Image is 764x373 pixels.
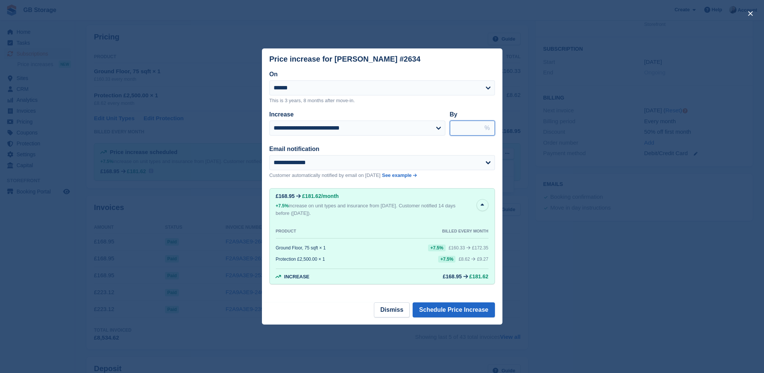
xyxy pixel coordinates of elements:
[443,273,462,279] div: £168.95
[276,245,326,251] div: Ground Floor, 75 sqft × 1
[269,111,294,118] label: Increase
[374,302,410,317] button: Dismiss
[276,193,295,199] div: £168.95
[382,172,412,178] span: See example
[472,245,488,251] span: £172.35
[269,172,381,179] p: Customer automatically notified by email on [DATE]
[413,302,495,317] button: Schedule Price Increase
[442,229,489,234] div: BILLED EVERY MONTH
[269,55,421,63] div: Price increase for [PERSON_NAME] #2634
[321,193,339,199] span: /month
[744,8,756,20] button: close
[276,229,296,234] div: PRODUCT
[438,256,455,263] div: +7.5%
[276,203,398,208] span: increase on unit types and insurance from [DATE].
[428,245,445,251] div: +7.5%
[449,245,465,251] div: £160.33
[382,172,417,179] a: See example
[450,111,457,118] label: By
[269,97,495,104] p: This is 3 years, 8 months after move-in.
[469,273,489,279] span: £181.62
[302,193,321,199] span: £181.62
[276,257,325,262] div: Protection £2,500.00 × 1
[269,146,319,152] label: Email notification
[284,274,309,279] span: Increase
[276,202,289,210] div: +7.5%
[269,71,278,77] label: On
[458,257,470,262] div: £8.62
[477,257,488,262] span: £9.27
